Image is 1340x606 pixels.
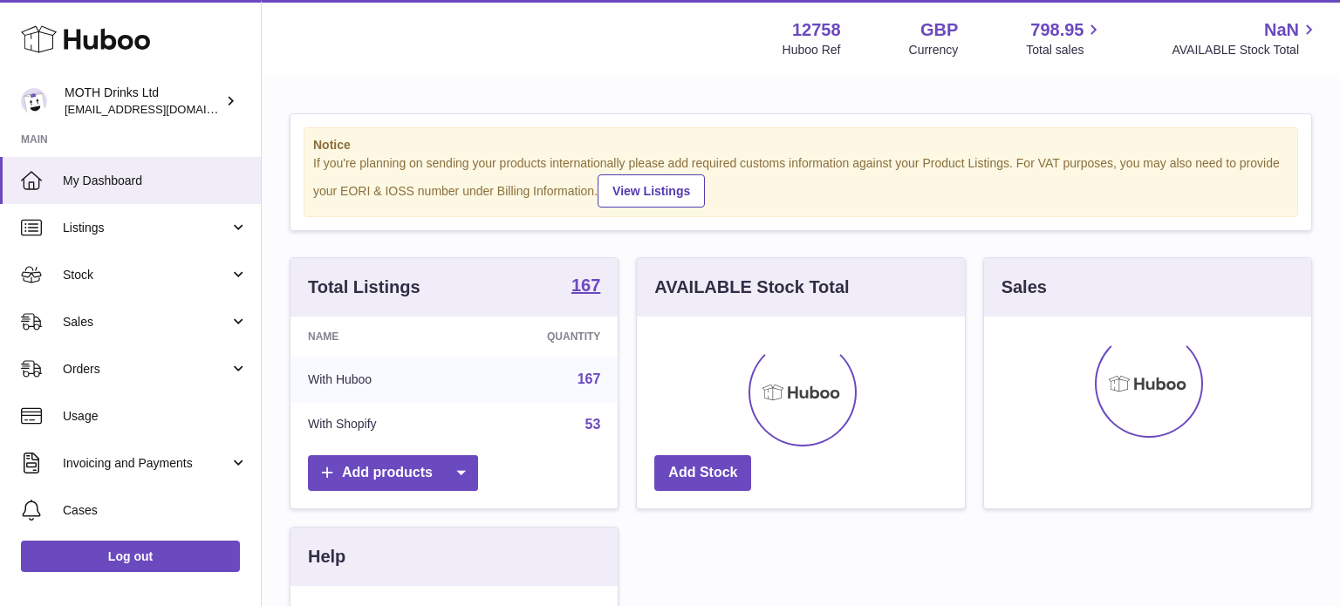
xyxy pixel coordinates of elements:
[291,317,467,357] th: Name
[65,85,222,118] div: MOTH Drinks Ltd
[63,361,229,378] span: Orders
[1026,18,1104,58] a: 798.95 Total sales
[792,18,841,42] strong: 12758
[63,220,229,236] span: Listings
[1264,18,1299,42] span: NaN
[1002,276,1047,299] h3: Sales
[598,174,705,208] a: View Listings
[1172,42,1319,58] span: AVAILABLE Stock Total
[291,357,467,402] td: With Huboo
[308,455,478,491] a: Add products
[63,408,248,425] span: Usage
[63,173,248,189] span: My Dashboard
[63,455,229,472] span: Invoicing and Payments
[783,42,841,58] div: Huboo Ref
[313,155,1289,208] div: If you're planning on sending your products internationally please add required customs informati...
[654,276,849,299] h3: AVAILABLE Stock Total
[308,276,420,299] h3: Total Listings
[920,18,958,42] strong: GBP
[571,276,600,297] a: 167
[65,102,256,116] span: [EMAIL_ADDRESS][DOMAIN_NAME]
[1026,42,1104,58] span: Total sales
[578,371,601,386] a: 167
[291,402,467,447] td: With Shopify
[63,267,229,283] span: Stock
[909,42,959,58] div: Currency
[1030,18,1084,42] span: 798.95
[467,317,618,357] th: Quantity
[63,314,229,330] span: Sales
[308,545,345,569] h3: Help
[63,502,248,519] span: Cases
[585,417,601,432] a: 53
[21,88,47,114] img: orders@mothdrinks.com
[313,137,1289,153] strong: Notice
[21,541,240,572] a: Log out
[1172,18,1319,58] a: NaN AVAILABLE Stock Total
[571,276,600,294] strong: 167
[654,455,751,491] a: Add Stock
